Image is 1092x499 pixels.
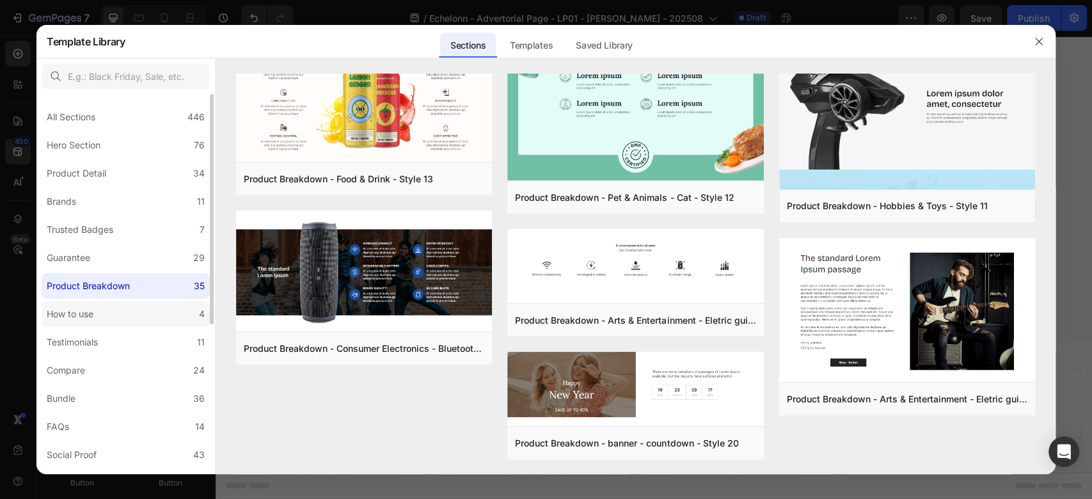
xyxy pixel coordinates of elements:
h2: Rich Text Editor. Editing area: main [192,91,684,143]
div: Bundle [47,391,75,406]
div: Product Breakdown - banner - countdown - Style 20 [515,436,738,451]
div: Generate layout [401,354,468,367]
p: Discover why 10,000+ [DEMOGRAPHIC_DATA] are sleeping better after learning this simple practice t... [193,154,683,200]
div: Product Detail [47,166,106,181]
div: How to use [47,306,93,322]
div: EXPLORE NOW [392,227,484,250]
div: Hero Section [47,138,100,153]
input: E.g.: Black Friday, Sale, etc. [42,63,210,89]
div: Choose templates [301,354,378,367]
div: 36 [193,391,205,406]
div: 76 [194,138,205,153]
div: 4 [199,306,205,322]
img: gempages_432746134318875671-5c991604-279b-414c-a123-0be51d0db861.png [236,22,492,164]
span: then drag & drop elements [485,370,580,381]
span: from URL or image [399,370,468,381]
div: 29 [193,250,205,265]
div: Open Intercom Messenger [1048,436,1079,467]
div: 34 [193,166,205,181]
div: Product Breakdown - Consumer Electronics - Bluetooth Speaker - Style 15 [244,341,484,356]
div: 24 [193,363,205,378]
div: Product Breakdown - Food & Drink - Style 13 [244,171,433,187]
img: gempages_432746134318875671-a11e4809-3bd5-4adb-8019-002e067b4a44.png [779,238,1035,385]
h2: Rich Text Editor. Editing area: main [192,43,684,85]
img: gempages_432746134318875671-8e150151-bfb5-4785-bcc9-32b18a95cb41.png [507,352,763,416]
div: Product Breakdown - Arts & Entertainment - Eletric guitar - Style 19 [787,392,1027,407]
div: 14 [195,419,205,434]
div: Templates [500,33,563,58]
div: Product Breakdown - Arts & Entertainment - Eletric guitar - Style 16 [515,313,756,328]
img: gempages_432746134318875671-77bdd5d0-3ac0-4153-871c-99d61dd23a11.png [507,229,763,290]
div: Social Proof [47,447,97,463]
div: Product Breakdown [47,278,130,294]
div: 7 [200,222,205,237]
div: Product Breakdown - Hobbies & Toys - Style 11 [787,198,988,214]
div: Guarantee [47,250,90,265]
button: EXPLORE NOW [377,222,500,255]
div: 11 [197,194,205,209]
div: Rich Text Editor. Editing area: main [192,153,684,202]
div: Saved Library [566,33,643,58]
p: The Natural Sleep Solution Taking Australia by [PERSON_NAME] [193,93,683,141]
div: Add blank section [495,354,573,367]
div: Trusted Badges [47,222,113,237]
span: Add section [408,325,469,338]
div: Compare [47,363,85,378]
div: FAQs [47,419,69,434]
div: 35 [194,278,205,294]
span: inspired by CRO experts [294,370,382,381]
div: Sections [440,33,496,58]
div: Brands [47,194,76,209]
div: Testimonials [47,335,98,350]
div: 11 [197,335,205,350]
div: Product Breakdown - Pet & Animals - Cat - Style 12 [515,190,734,205]
div: 43 [193,447,205,463]
div: 446 [187,109,205,125]
div: All Sections [47,109,95,125]
p: What Is Grounding? [193,44,683,84]
h2: Template Library [47,25,125,58]
img: gempages_432746134318875671-fd28c40a-6908-4923-b0aa-cccfddc32849.png [236,210,492,334]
